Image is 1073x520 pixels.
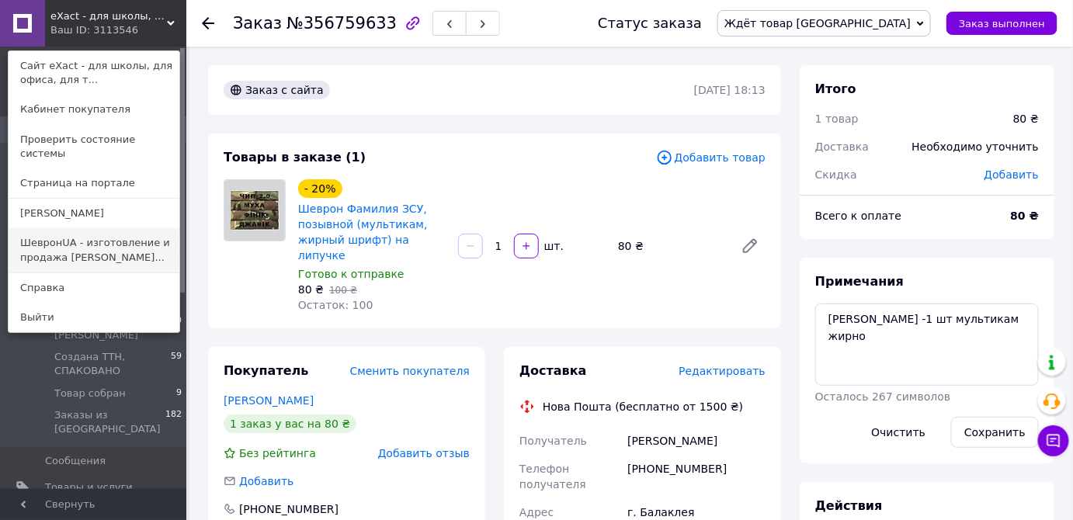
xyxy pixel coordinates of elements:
[54,350,171,378] span: Создана ТТН, СПАКОВАНО
[519,435,587,447] span: Получатель
[329,285,357,296] span: 100 ₴
[9,199,179,228] a: [PERSON_NAME]
[815,390,950,403] span: Осталось 267 символов
[624,427,769,455] div: [PERSON_NAME]
[350,365,470,377] span: Сменить покупателя
[378,447,470,459] span: Добавить отзыв
[171,350,182,378] span: 59
[238,501,340,517] div: [PHONE_NUMBER]
[298,283,324,296] span: 80 ₴
[815,81,856,96] span: Итого
[815,140,869,153] span: Доставка
[598,16,702,31] div: Статус заказа
[815,274,904,289] span: Примечания
[224,394,314,407] a: [PERSON_NAME]
[1038,425,1069,456] button: Чат с покупателем
[815,113,859,125] span: 1 товар
[9,303,179,332] a: Выйти
[50,9,167,23] span: eXact - для школы, для офиса, для творчества
[9,228,179,272] a: ШевронUA - изготовление и продажа [PERSON_NAME]...
[1013,111,1039,127] div: 80 ₴
[239,447,316,459] span: Без рейтинга
[519,363,587,378] span: Доставка
[233,14,282,33] span: Заказ
[815,303,1039,386] textarea: [PERSON_NAME] -1 шт мультикам жирно
[519,463,586,491] span: Телефон получателя
[9,95,179,124] a: Кабинет покупателя
[298,299,373,311] span: Остаток: 100
[165,408,182,436] span: 182
[624,455,769,498] div: [PHONE_NUMBER]
[815,498,883,513] span: Действия
[9,125,179,168] a: Проверить состояние системы
[959,18,1045,29] span: Заказ выполнен
[984,168,1039,181] span: Добавить
[224,363,308,378] span: Покупатель
[202,16,214,31] div: Вернуться назад
[724,17,911,29] span: Ждёт товар [GEOGRAPHIC_DATA]
[539,399,747,414] div: Нова Пошта (бесплатно от 1500 ₴)
[9,168,179,198] a: Страница на портале
[224,150,366,165] span: Товары в заказе (1)
[298,179,342,198] div: - 20%
[45,454,106,468] span: Сообщения
[519,506,554,518] span: Адрес
[815,210,901,222] span: Всего к оплате
[239,475,293,487] span: Добавить
[903,130,1048,164] div: Необходимо уточнить
[224,414,356,433] div: 1 заказ у вас на 80 ₴
[656,149,766,166] span: Добавить товар
[9,51,179,95] a: Сайт eXact - для школы, для офиса, для т...
[1011,210,1039,222] b: 80 ₴
[612,235,728,257] div: 80 ₴
[859,417,939,448] button: Очистить
[45,480,133,494] span: Товары и услуги
[54,408,165,436] span: Заказы из [GEOGRAPHIC_DATA]
[9,273,179,303] a: Справка
[815,168,857,181] span: Скидка
[946,12,1057,35] button: Заказ выполнен
[286,14,397,33] span: №356759633
[298,268,405,280] span: Готово к отправке
[50,23,116,37] div: Ваш ID: 3113546
[694,84,766,96] time: [DATE] 18:13
[540,238,565,254] div: шт.
[734,231,766,262] a: Редактировать
[54,387,126,400] span: Товар собран
[224,81,330,99] div: Заказ с сайта
[951,417,1039,448] button: Сохранить
[176,387,182,400] span: 9
[679,365,766,377] span: Редактировать
[224,180,285,241] img: Шеврон Фамилия ЗСУ, позывной (мультикам, жирный шрифт) на липучке
[298,203,428,262] a: Шеврон Фамилия ЗСУ, позывной (мультикам, жирный шрифт) на липучке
